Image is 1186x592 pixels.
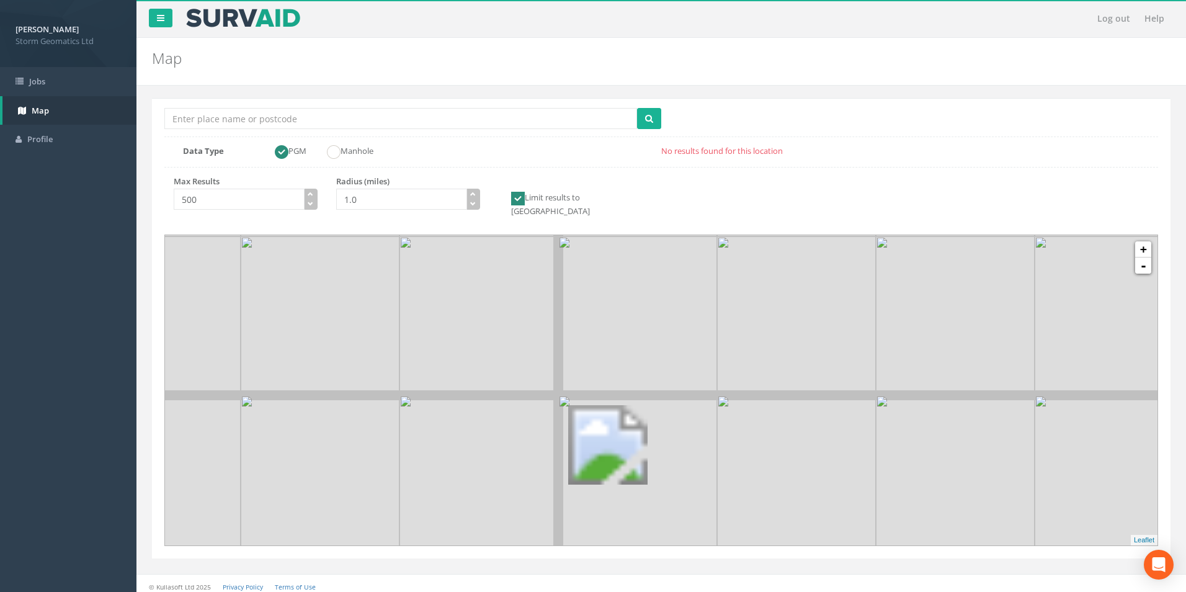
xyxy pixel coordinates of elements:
span: Storm Geomatics Ltd [16,35,121,47]
a: Map [2,96,136,125]
label: Data Type [174,145,253,157]
img: 679@2x [399,236,558,395]
span: Jobs [29,76,45,87]
img: 680@2x [558,395,717,554]
h2: Map [152,50,997,66]
p: No results found for this location [172,145,1158,157]
span: Profile [27,133,53,145]
span: Map [32,105,49,116]
a: Terms of Use [275,583,316,591]
img: 680@2x [876,395,1035,554]
a: + [1135,241,1151,258]
p: Max Results [174,176,318,187]
img: 679@2x [558,236,717,395]
strong: [PERSON_NAME] [16,24,79,35]
img: 679@2x [241,236,399,395]
img: 679@2x [717,236,876,395]
a: Privacy Policy [223,583,263,591]
div: Open Intercom Messenger [1144,550,1174,580]
img: 680@2x [717,395,876,554]
img: 680@2x [399,395,558,554]
label: PGM [262,145,306,159]
img: 679@2x [876,236,1035,395]
label: Limit results to [GEOGRAPHIC_DATA] [499,192,643,217]
a: Leaflet [1134,536,1154,544]
label: Manhole [314,145,373,159]
img: 680@2x [241,395,399,554]
small: © Kullasoft Ltd 2025 [149,583,211,591]
input: Enter place name or postcode [164,108,637,129]
a: [PERSON_NAME] Storm Geomatics Ltd [16,20,121,47]
p: Radius (miles) [336,176,480,187]
a: - [1135,258,1151,274]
